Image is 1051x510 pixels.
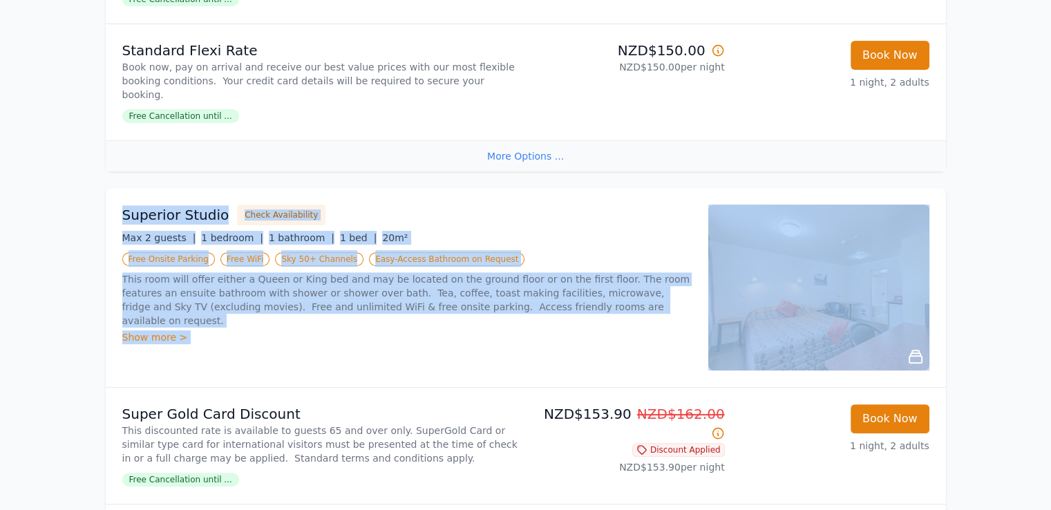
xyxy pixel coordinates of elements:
button: Check Availability [237,205,325,225]
p: This room will offer either a Queen or King bed and may be located on the ground floor or on the ... [122,272,692,328]
p: Standard Flexi Rate [122,41,520,60]
p: 1 night, 2 adults [736,439,929,453]
h3: Superior Studio [122,205,229,225]
p: 1 night, 2 adults [736,75,929,89]
p: Book now, pay on arrival and receive our best value prices with our most flexible booking conditi... [122,60,520,102]
span: 1 bathroom | [269,232,334,243]
div: More Options ... [106,140,946,171]
div: Show more > [122,330,692,344]
button: Book Now [851,404,929,433]
span: NZD$162.00 [637,406,725,422]
span: Max 2 guests | [122,232,196,243]
p: NZD$153.90 [531,404,725,443]
p: This discounted rate is available to guests 65 and over only. SuperGold Card or similar type card... [122,424,520,465]
span: Discount Applied [632,443,725,457]
p: NZD$150.00 [531,41,725,60]
p: NZD$153.90 per night [531,460,725,474]
span: Easy-Access Bathroom on Request [369,252,524,266]
span: Free Cancellation until ... [122,109,239,123]
span: Free WiFi [220,252,270,266]
span: 20m² [382,232,408,243]
p: Super Gold Card Discount [122,404,520,424]
span: 1 bedroom | [201,232,263,243]
span: 1 bed | [340,232,377,243]
button: Book Now [851,41,929,70]
span: Sky 50+ Channels [275,252,363,266]
p: NZD$150.00 per night [531,60,725,74]
span: Free Cancellation until ... [122,473,239,487]
span: Free Onsite Parking [122,252,215,266]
